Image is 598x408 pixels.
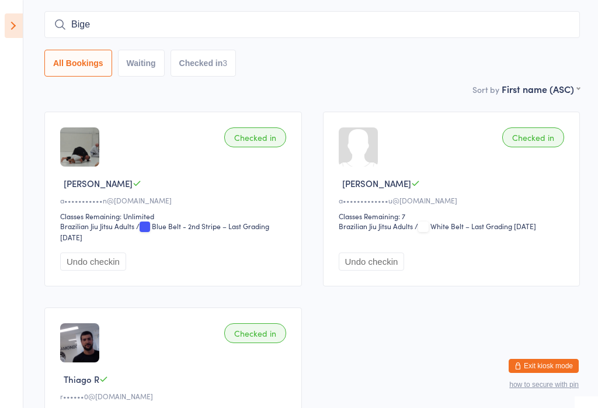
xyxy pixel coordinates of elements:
[118,50,165,77] button: Waiting
[60,391,290,401] div: r••••••0@[DOMAIN_NAME]
[60,127,99,167] img: image1727742329.png
[60,221,134,231] div: Brazilian Jiu Jitsu Adults
[339,221,413,231] div: Brazilian Jiu Jitsu Adults
[224,323,286,343] div: Checked in
[224,127,286,147] div: Checked in
[415,221,536,231] span: / White Belt – Last Grading [DATE]
[60,195,290,205] div: a•••••••••••n@[DOMAIN_NAME]
[64,177,133,189] span: [PERSON_NAME]
[339,195,568,205] div: a•••••••••••••u@[DOMAIN_NAME]
[60,323,99,362] img: image1634798887.png
[222,58,227,68] div: 3
[60,221,269,242] span: / Blue Belt - 2nd Stripe – Last Grading [DATE]
[44,50,112,77] button: All Bookings
[339,253,405,271] button: Undo checkin
[472,84,499,95] label: Sort by
[502,82,580,95] div: First name (ASC)
[509,359,579,373] button: Exit kiosk mode
[171,50,237,77] button: Checked in3
[60,211,290,221] div: Classes Remaining: Unlimited
[64,373,99,385] span: Thiago R
[502,127,564,147] div: Checked in
[339,211,568,221] div: Classes Remaining: 7
[44,11,580,38] input: Search
[509,381,579,389] button: how to secure with pin
[60,253,126,271] button: Undo checkin
[342,177,411,189] span: [PERSON_NAME]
